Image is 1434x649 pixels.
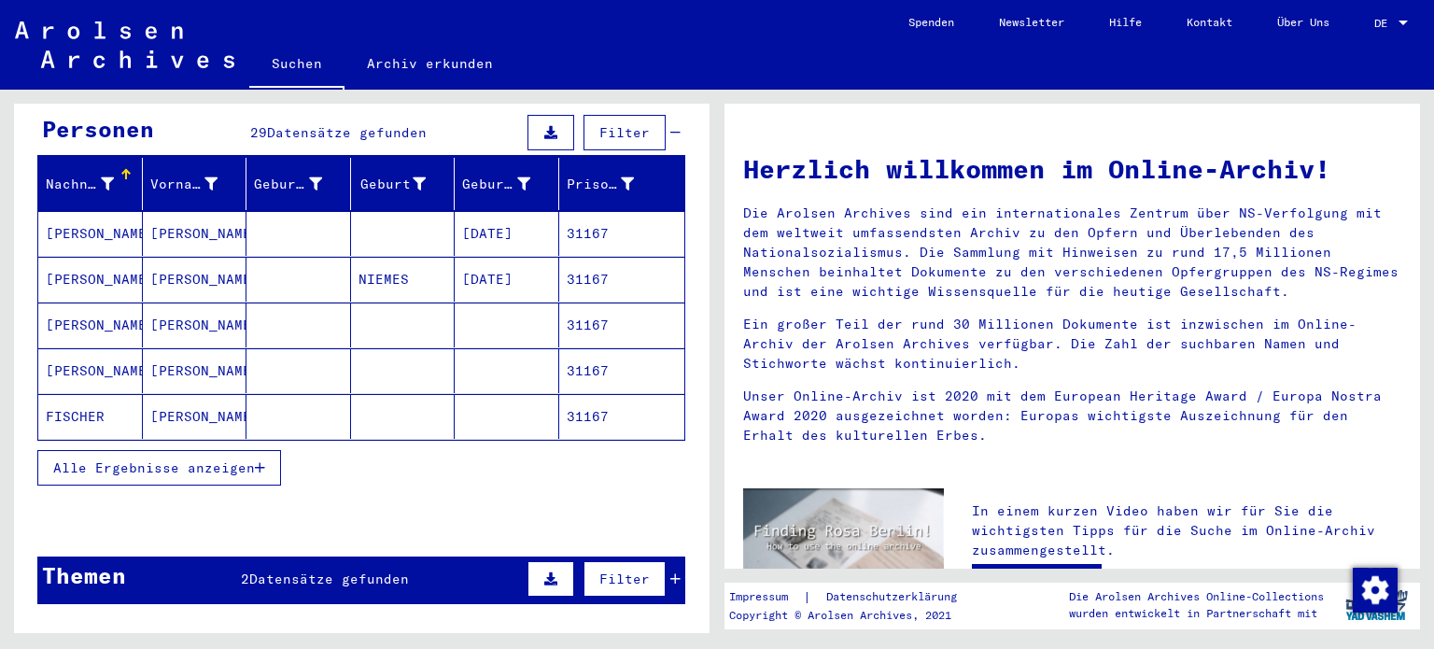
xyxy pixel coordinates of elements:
mat-cell: [PERSON_NAME] [38,303,143,347]
mat-cell: FISCHER [38,394,143,439]
mat-cell: [PERSON_NAME] [143,303,247,347]
div: Nachname [46,169,142,199]
mat-cell: 31167 [559,257,685,302]
div: Nachname [46,175,114,194]
mat-cell: [PERSON_NAME] [143,257,247,302]
span: Alle Ergebnisse anzeigen [53,459,255,476]
div: Geburtsdatum [462,175,530,194]
span: Filter [599,124,650,141]
p: Die Arolsen Archives sind ein internationales Zentrum über NS-Verfolgung mit dem weltweit umfasse... [743,204,1401,302]
span: 2 [241,571,249,587]
button: Filter [583,115,666,150]
mat-header-cell: Geburtsname [246,158,351,210]
span: 29 [250,124,267,141]
div: Personen [42,112,154,146]
span: Datensätze gefunden [267,124,427,141]
div: Vorname [150,175,218,194]
span: Datensätze gefunden [249,571,409,587]
img: Arolsen_neg.svg [15,21,234,68]
mat-cell: [PERSON_NAME] [38,211,143,256]
mat-cell: [PERSON_NAME] [143,211,247,256]
div: Themen [42,558,126,592]
a: Archiv erkunden [344,41,515,86]
mat-header-cell: Vorname [143,158,247,210]
img: Zustimmung ändern [1353,568,1398,613]
div: Geburt‏ [358,169,455,199]
mat-cell: [PERSON_NAME] [38,348,143,393]
mat-cell: [PERSON_NAME] [143,348,247,393]
a: Datenschutzerklärung [811,587,979,607]
mat-cell: 31167 [559,303,685,347]
mat-cell: [PERSON_NAME] [38,257,143,302]
mat-cell: [PERSON_NAME] [143,394,247,439]
mat-cell: 31167 [559,348,685,393]
mat-cell: 31167 [559,211,685,256]
mat-cell: NIEMES [351,257,456,302]
a: Suchen [249,41,344,90]
mat-cell: [DATE] [455,211,559,256]
div: | [729,587,979,607]
a: Video ansehen [972,564,1102,601]
button: Alle Ergebnisse anzeigen [37,450,281,486]
h1: Herzlich willkommen im Online-Archiv! [743,149,1401,189]
div: Geburtsname [254,175,322,194]
mat-header-cell: Nachname [38,158,143,210]
mat-cell: [DATE] [455,257,559,302]
a: Impressum [729,587,803,607]
img: yv_logo.png [1342,582,1412,628]
p: Unser Online-Archiv ist 2020 mit dem European Heritage Award / Europa Nostra Award 2020 ausgezeic... [743,387,1401,445]
mat-header-cell: Geburtsdatum [455,158,559,210]
img: video.jpg [743,488,944,598]
button: Filter [583,561,666,597]
p: In einem kurzen Video haben wir für Sie die wichtigsten Tipps für die Suche im Online-Archiv zusa... [972,501,1401,560]
div: Prisoner # [567,175,635,194]
div: Geburt‏ [358,175,427,194]
span: Filter [599,571,650,587]
mat-header-cell: Prisoner # [559,158,685,210]
p: Copyright © Arolsen Archives, 2021 [729,607,979,624]
div: Prisoner # [567,169,663,199]
mat-cell: 31167 [559,394,685,439]
p: wurden entwickelt in Partnerschaft mit [1069,605,1324,622]
mat-header-cell: Geburt‏ [351,158,456,210]
p: Ein großer Teil der rund 30 Millionen Dokumente ist inzwischen im Online-Archiv der Arolsen Archi... [743,315,1401,374]
div: Geburtsdatum [462,169,558,199]
div: Vorname [150,169,246,199]
p: Die Arolsen Archives Online-Collections [1069,588,1324,605]
span: DE [1374,17,1395,30]
div: Geburtsname [254,169,350,199]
